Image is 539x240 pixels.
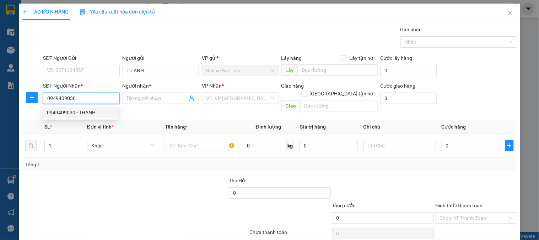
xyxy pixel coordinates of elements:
[87,124,114,130] span: Đơn vị tính
[347,54,378,62] span: Lấy tận nơi
[381,55,413,61] label: Cước lấy hàng
[202,54,278,62] div: VP gửi
[165,124,188,130] span: Tên hàng
[441,124,466,130] span: Cước hàng
[281,100,300,111] span: Giao
[332,203,356,208] span: Tổng cước
[300,124,326,130] span: Giá trị hàng
[307,90,378,98] span: [GEOGRAPHIC_DATA] tận nơi
[80,9,155,15] span: Yêu cầu xuất hóa đơn điện tử
[281,83,304,89] span: Giao hàng
[507,10,513,16] span: close
[43,107,118,118] div: 0949409030 - THÀNH
[47,109,114,116] div: 0949409030 - THÀNH
[281,55,302,61] span: Lấy hàng
[25,161,209,168] div: Tổng: 1
[363,140,436,151] input: Ghi Chú
[25,140,37,151] button: delete
[381,65,437,76] input: Cước lấy hàng
[505,140,514,151] button: plus
[123,82,199,90] div: Người nhận
[256,124,281,130] span: Định lượng
[435,203,483,208] label: Hình thức thanh toán
[202,83,222,89] span: VP Nhận
[381,83,416,89] label: Cước giao hàng
[165,140,237,151] input: VD: Bàn, Ghế
[298,64,378,76] input: Dọc đường
[206,65,274,76] span: Bến xe Bạc Liêu
[506,143,513,148] span: plus
[229,178,245,183] span: Thu Hộ
[381,93,437,104] input: Cước giao hàng
[300,100,378,111] input: Dọc đường
[189,95,195,101] span: user-add
[123,54,199,62] div: Người gửi
[43,82,119,90] div: SĐT Người Nhận
[26,92,38,103] button: plus
[43,54,119,62] div: SĐT Người Gửi
[22,9,69,15] span: TẠO ĐƠN HÀNG
[361,120,438,134] th: Ghi chú
[44,124,50,130] span: SL
[287,140,294,151] span: kg
[22,9,27,14] span: plus
[80,9,86,15] img: icon
[281,64,298,76] span: Lấy
[27,95,37,100] span: plus
[300,140,358,151] input: 0
[400,27,422,32] label: Gán nhãn
[500,4,520,24] button: Close
[91,140,155,151] span: Khác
